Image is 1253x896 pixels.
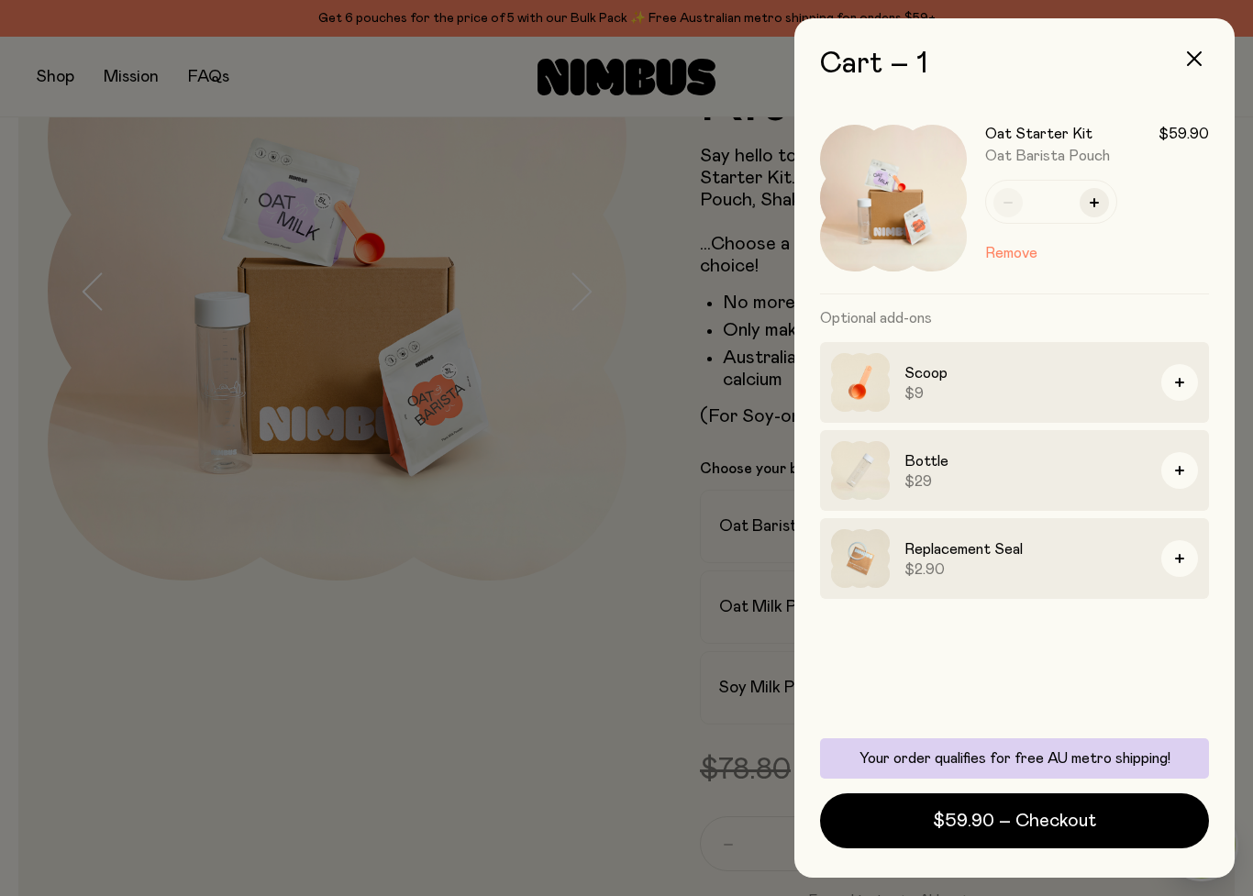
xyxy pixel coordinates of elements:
h3: Scoop [904,362,1147,384]
span: $9 [904,384,1147,403]
span: $59.90 – Checkout [933,808,1096,834]
button: $59.90 – Checkout [820,793,1209,848]
h3: Optional add-ons [820,294,1209,342]
span: $59.90 [1159,125,1209,143]
h3: Oat Starter Kit [985,125,1092,143]
h3: Bottle [904,450,1147,472]
span: $29 [904,472,1147,491]
span: $2.90 [904,560,1147,579]
p: Your order qualifies for free AU metro shipping! [831,749,1198,768]
span: Oat Barista Pouch [985,149,1110,163]
button: Remove [985,242,1037,264]
h2: Cart – 1 [820,48,1209,81]
h3: Replacement Seal [904,538,1147,560]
